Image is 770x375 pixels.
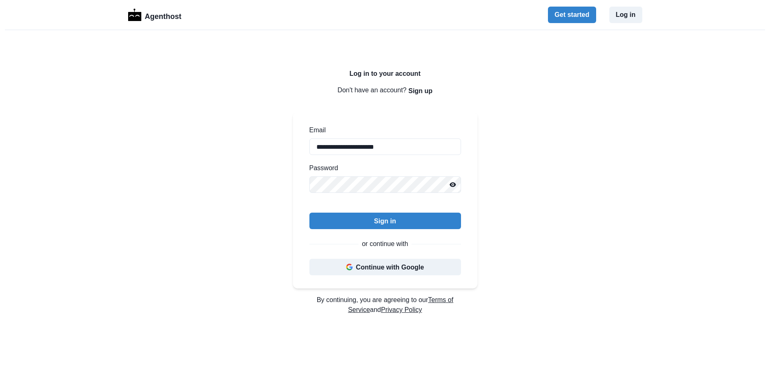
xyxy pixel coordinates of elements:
[309,259,461,275] button: Continue with Google
[293,82,477,99] p: Don't have an account?
[128,8,182,22] a: LogoAgenthost
[293,70,477,77] h2: Log in to your account
[293,295,477,315] p: By continuing, you are agreeing to our and
[548,7,596,23] button: Get started
[609,7,642,23] button: Log in
[408,82,433,99] button: Sign up
[362,239,408,249] p: or continue with
[145,8,181,22] p: Agenthost
[381,306,422,313] a: Privacy Policy
[445,176,461,193] button: Reveal password
[309,163,456,173] label: Password
[309,125,456,135] label: Email
[128,9,142,21] img: Logo
[309,213,461,229] button: Sign in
